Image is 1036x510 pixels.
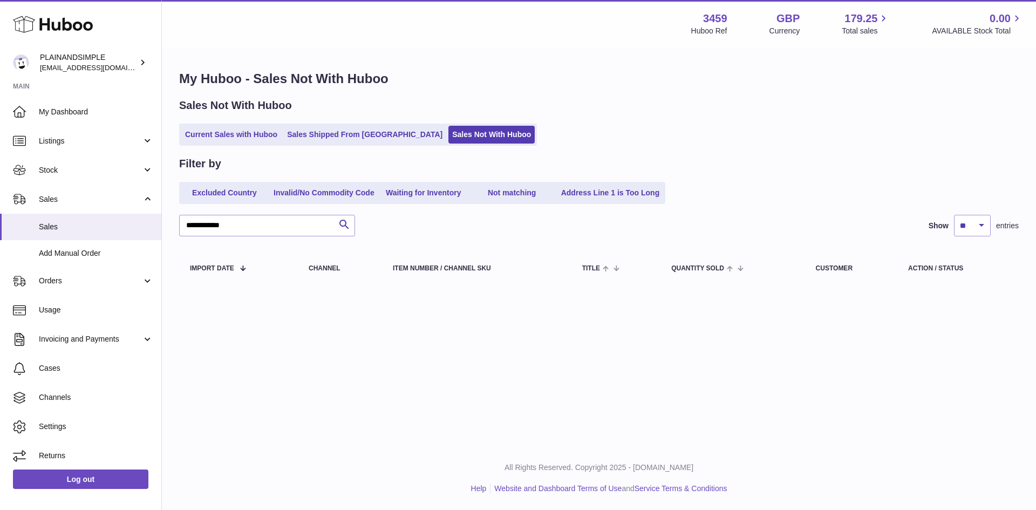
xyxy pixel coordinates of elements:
span: Stock [39,165,142,175]
div: Currency [769,26,800,36]
h1: My Huboo - Sales Not With Huboo [179,70,1019,87]
a: Waiting for Inventory [380,184,467,202]
span: Title [582,265,600,272]
li: and [490,484,727,494]
h2: Sales Not With Huboo [179,98,292,113]
span: 0.00 [990,11,1011,26]
div: Huboo Ref [691,26,727,36]
a: Current Sales with Huboo [181,126,281,144]
span: AVAILABLE Stock Total [932,26,1023,36]
div: PLAINANDSIMPLE [40,52,137,73]
span: Sales [39,194,142,205]
a: Sales Not With Huboo [448,126,535,144]
span: Sales [39,222,153,232]
span: Cases [39,363,153,373]
span: [EMAIL_ADDRESS][DOMAIN_NAME] [40,63,159,72]
a: Address Line 1 is Too Long [557,184,664,202]
div: Item Number / Channel SKU [393,265,561,272]
span: Usage [39,305,153,315]
div: Channel [309,265,371,272]
span: Orders [39,276,142,286]
h2: Filter by [179,157,221,171]
span: Channels [39,392,153,403]
a: Excluded Country [181,184,268,202]
a: Sales Shipped From [GEOGRAPHIC_DATA] [283,126,446,144]
a: Log out [13,470,148,489]
span: Returns [39,451,153,461]
span: Add Manual Order [39,248,153,259]
strong: 3459 [703,11,727,26]
img: internalAdmin-3459@internal.huboo.com [13,55,29,71]
a: Invalid/No Commodity Code [270,184,378,202]
span: Settings [39,421,153,432]
span: Listings [39,136,142,146]
p: All Rights Reserved. Copyright 2025 - [DOMAIN_NAME] [171,463,1027,473]
span: Quantity Sold [671,265,724,272]
span: My Dashboard [39,107,153,117]
div: Customer [816,265,887,272]
strong: GBP [776,11,800,26]
span: Total sales [842,26,890,36]
span: Invoicing and Payments [39,334,142,344]
span: entries [996,221,1019,231]
a: Service Terms & Conditions [635,484,727,493]
label: Show [929,221,949,231]
div: Action / Status [908,265,1008,272]
span: 179.25 [844,11,877,26]
a: Website and Dashboard Terms of Use [494,484,622,493]
a: Not matching [469,184,555,202]
a: Help [471,484,487,493]
a: 179.25 Total sales [842,11,890,36]
span: Import date [190,265,234,272]
a: 0.00 AVAILABLE Stock Total [932,11,1023,36]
